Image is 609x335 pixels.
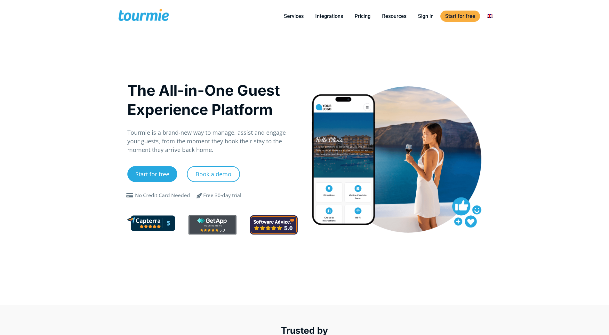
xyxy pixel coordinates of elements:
[350,12,375,20] a: Pricing
[125,193,135,198] span: 
[127,128,298,154] p: Tourmie is a brand-new way to manage, assist and engage your guests, from the moment they book th...
[279,12,309,20] a: Services
[310,12,348,20] a: Integrations
[192,192,207,199] span: 
[203,192,241,199] div: Free 30-day trial
[377,12,411,20] a: Resources
[440,11,480,22] a: Start for free
[413,12,438,20] a: Sign in
[127,81,298,119] h1: The All-in-One Guest Experience Platform
[127,166,177,182] a: Start for free
[187,166,240,182] a: Book a demo
[135,192,190,199] div: No Credit Card Needed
